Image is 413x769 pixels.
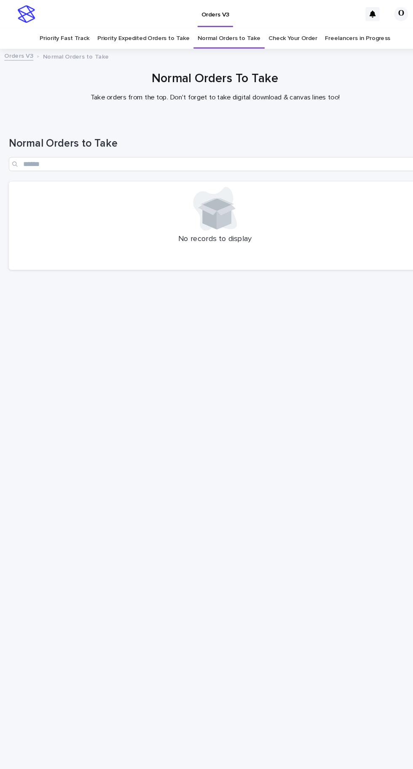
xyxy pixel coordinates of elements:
a: Freelancers in Progress [312,27,375,47]
p: Take orders from the top. Don't forget to take digital download & canvas lines too! [38,90,375,98]
h1: Normal Orders To Take [8,69,405,83]
p: Normal Orders to Take [41,49,105,58]
a: Priority Expedited Orders to Take [93,27,182,47]
h1: Normal Orders to Take [8,132,405,144]
a: Priority Fast Track [38,27,86,47]
a: Orders V3 [4,48,32,58]
a: Powered By Stacker [185,754,228,759]
p: No records to display [13,225,400,234]
img: stacker-logo-s-only.png [17,5,34,22]
input: Search [8,151,405,164]
a: Normal Orders to Take [190,27,250,47]
a: Check Your Order [258,27,305,47]
div: О [378,7,392,20]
